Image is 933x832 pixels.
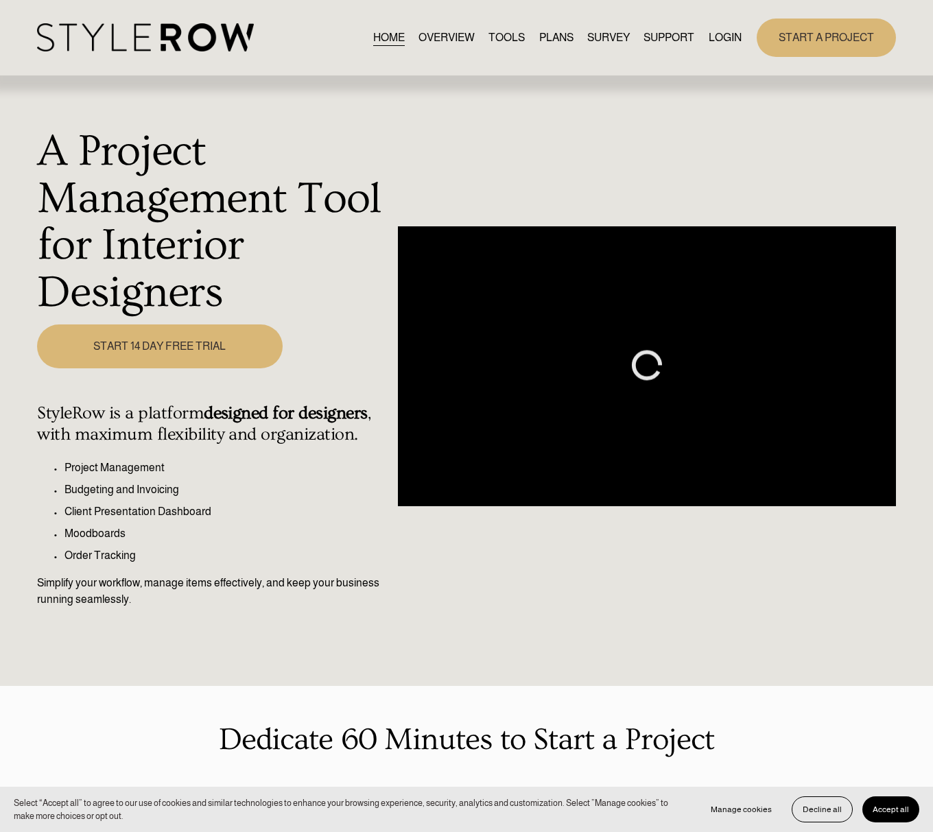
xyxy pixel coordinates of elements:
span: Decline all [803,805,842,814]
a: SURVEY [587,28,630,47]
img: StyleRow [37,23,253,51]
p: Project Management [64,460,390,476]
p: Budgeting and Invoicing [64,482,390,498]
button: Manage cookies [700,796,782,822]
button: Decline all [792,796,853,822]
p: Dedicate 60 Minutes to Start a Project [37,717,895,763]
a: TOOLS [488,28,525,47]
a: LOGIN [709,28,742,47]
strong: designed for designers [204,403,368,423]
span: Accept all [873,805,909,814]
p: Order Tracking [64,547,390,564]
p: Simplify your workflow, manage items effectively, and keep your business running seamlessly. [37,575,390,608]
a: START A PROJECT [757,19,896,56]
a: START 14 DAY FREE TRIAL [37,324,282,369]
h4: StyleRow is a platform , with maximum flexibility and organization. [37,403,390,444]
a: folder dropdown [643,28,694,47]
h1: A Project Management Tool for Interior Designers [37,128,390,316]
p: Moodboards [64,525,390,542]
a: PLANS [539,28,574,47]
button: Accept all [862,796,919,822]
p: Client Presentation Dashboard [64,503,390,520]
span: Manage cookies [711,805,772,814]
p: Select “Accept all” to agree to our use of cookies and similar technologies to enhance your brows... [14,796,687,822]
a: OVERVIEW [418,28,475,47]
span: SUPPORT [643,29,694,46]
a: HOME [373,28,405,47]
